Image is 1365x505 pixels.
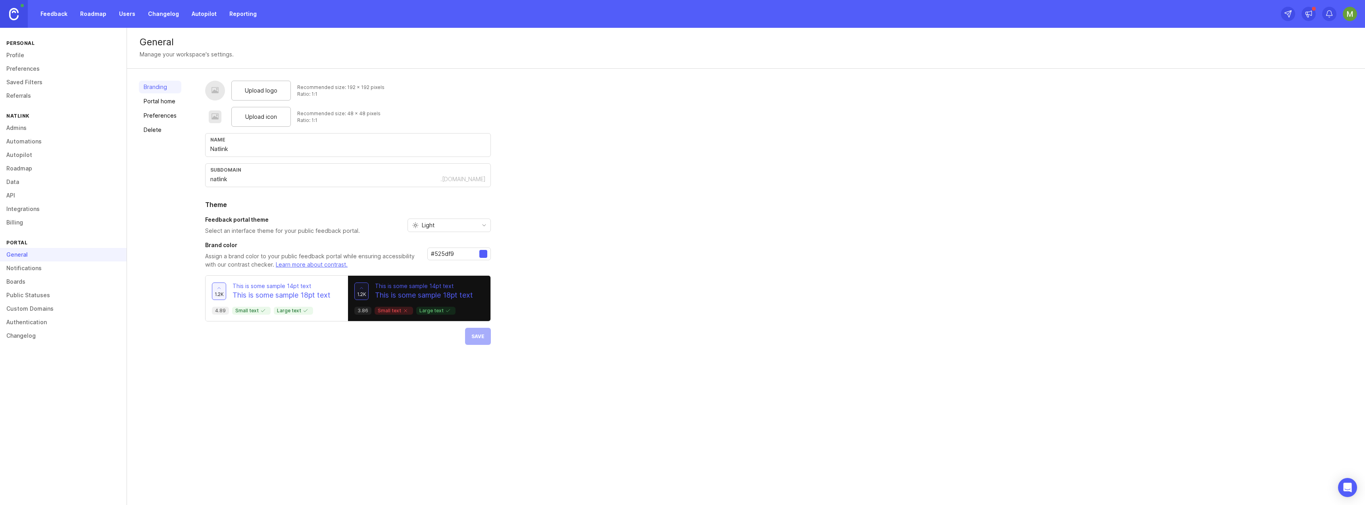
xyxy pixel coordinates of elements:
[233,290,331,300] p: This is some sample 18pt text
[187,7,221,21] a: Autopilot
[478,222,490,228] svg: toggle icon
[140,37,1352,47] div: General
[143,7,184,21] a: Changelog
[440,175,486,183] div: .[DOMAIN_NAME]
[419,308,452,314] p: Large text
[357,291,366,298] span: 1.2k
[212,282,226,300] button: 1.2k
[233,282,331,290] p: This is some sample 14pt text
[210,167,486,173] div: subdomain
[375,290,473,300] p: This is some sample 18pt text
[375,282,473,290] p: This is some sample 14pt text
[139,124,181,136] a: Delete
[210,137,486,143] div: Name
[408,219,491,232] div: toggle menu
[358,308,368,314] p: 3.86
[297,117,381,124] div: Ratio: 1:1
[205,252,421,269] p: Assign a brand color to your public feedback portal while ensuring accessibility with our contras...
[140,50,234,59] div: Manage your workspace's settings.
[215,291,224,298] span: 1.2k
[205,200,491,209] h2: Theme
[276,261,348,268] a: Learn more about contrast.
[139,109,181,122] a: Preferences
[139,95,181,108] a: Portal home
[412,222,419,228] svg: prefix icon Sun
[354,282,369,300] button: 1.2k
[205,241,421,249] h3: Brand color
[245,86,277,95] span: Upload logo
[1343,7,1357,21] img: Mikael Persson
[36,7,72,21] a: Feedback
[114,7,140,21] a: Users
[245,112,277,121] span: Upload icon
[235,308,267,314] p: Small text
[297,110,381,117] div: Recommended size: 48 x 48 pixels
[205,216,360,224] h3: Feedback portal theme
[297,91,385,97] div: Ratio: 1:1
[9,8,19,20] img: Canny Home
[210,175,440,184] input: Subdomain
[139,81,181,93] a: Branding
[1338,478,1357,497] div: Open Intercom Messenger
[215,308,226,314] p: 4.89
[297,84,385,91] div: Recommended size: 192 x 192 pixels
[225,7,261,21] a: Reporting
[378,308,410,314] p: Small text
[205,227,360,235] p: Select an interface theme for your public feedback portal.
[75,7,111,21] a: Roadmap
[422,221,434,230] span: Light
[277,308,310,314] p: Large text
